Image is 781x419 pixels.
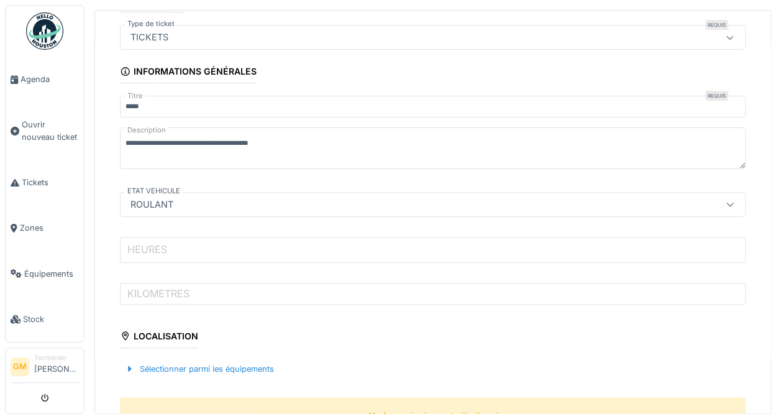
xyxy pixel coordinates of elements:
label: HEURES [125,242,170,257]
div: Requis [705,91,728,101]
img: Badge_color-CXgf-gQk.svg [26,12,63,50]
label: Titre [125,91,145,101]
div: Technicien [34,353,79,362]
a: Agenda [6,57,84,102]
div: ROULANT [126,198,178,211]
span: Tickets [22,177,79,188]
a: Ouvrir nouveau ticket [6,102,84,160]
span: Zones [20,222,79,234]
a: Tickets [6,160,84,205]
div: Informations générales [120,62,257,83]
span: Ouvrir nouveau ticket [22,119,79,142]
label: KILOMETRES [125,286,192,301]
div: Localisation [120,327,198,348]
label: Type de ticket [125,19,177,29]
a: Équipements [6,251,84,297]
a: GM Technicien[PERSON_NAME] [11,353,79,383]
span: Stock [23,313,79,325]
li: GM [11,357,29,376]
a: Stock [6,297,84,342]
label: ETAT VEHICULE [125,186,183,196]
li: [PERSON_NAME] [34,353,79,380]
div: TICKETS [126,30,173,44]
div: Sélectionner parmi les équipements [120,361,279,377]
div: Requis [705,20,728,30]
label: Description [125,122,168,138]
a: Zones [6,205,84,251]
span: Agenda [21,73,79,85]
span: Équipements [24,268,79,280]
